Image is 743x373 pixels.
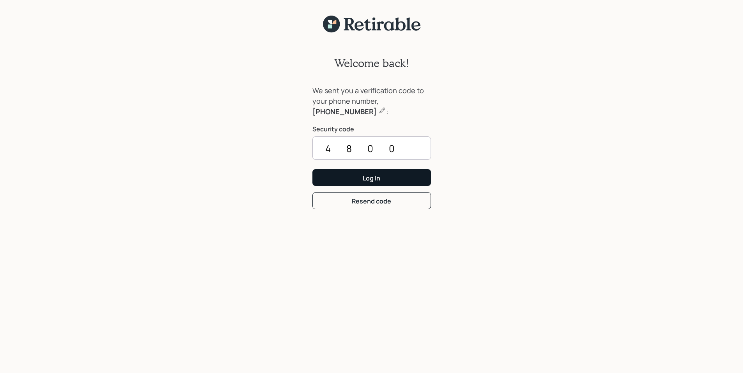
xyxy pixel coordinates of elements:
button: Log In [312,169,431,186]
label: Security code [312,125,431,133]
input: •••• [312,136,431,160]
div: Resend code [352,197,391,205]
b: [PHONE_NUMBER] [312,107,377,116]
div: Log In [363,174,380,182]
div: We sent you a verification code to your phone number, : [312,85,431,117]
h2: Welcome back! [334,57,409,70]
button: Resend code [312,192,431,209]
